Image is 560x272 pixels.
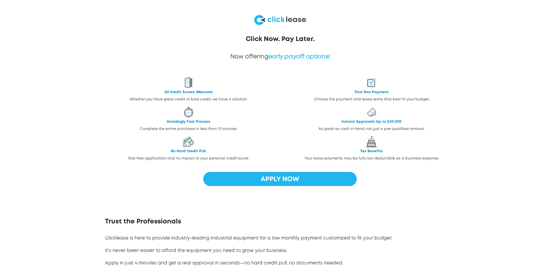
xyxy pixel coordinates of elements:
[98,126,280,132] p: Complete the entire purchase in less than 10 minutes.
[105,216,455,228] h4: Trust the Professionals
[105,235,455,242] p: Clicklease is here to provide industry-leading industrial equipment for a low monthly payment cus...
[98,90,280,95] p: All Credit Scores Welcome
[98,97,280,102] p: Whether you have great credit or bad credit, we have a solution.
[281,90,463,95] p: Pick Your Payment
[281,97,463,102] p: Choose the payment and lease terms that best fit your budget.
[281,156,463,161] p: Your lease payments may be fully tax-deductible as a business expense.
[98,119,280,125] p: Amazingly Fast Process
[105,247,455,254] p: It's never been easier to afford the equipment you need to grow your business.
[98,156,280,161] p: Risk free application and no impact to your personal credit score.
[98,149,280,154] p: No Hard Credit Pull.
[105,260,455,267] p: Apply in just 4 minutes and get a real approval in seconds—no hard credit pull, no documents needed.
[281,149,463,154] p: Tax Benefits
[268,54,330,59] span: early payoff options!
[94,35,467,44] h4: Click Now. Pay Later.
[281,126,463,132] p: As good as cash in hand, not just a pre-qualified amount.
[94,52,467,61] p: Now offering
[281,119,463,125] p: Instant Approvals Up to $20,000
